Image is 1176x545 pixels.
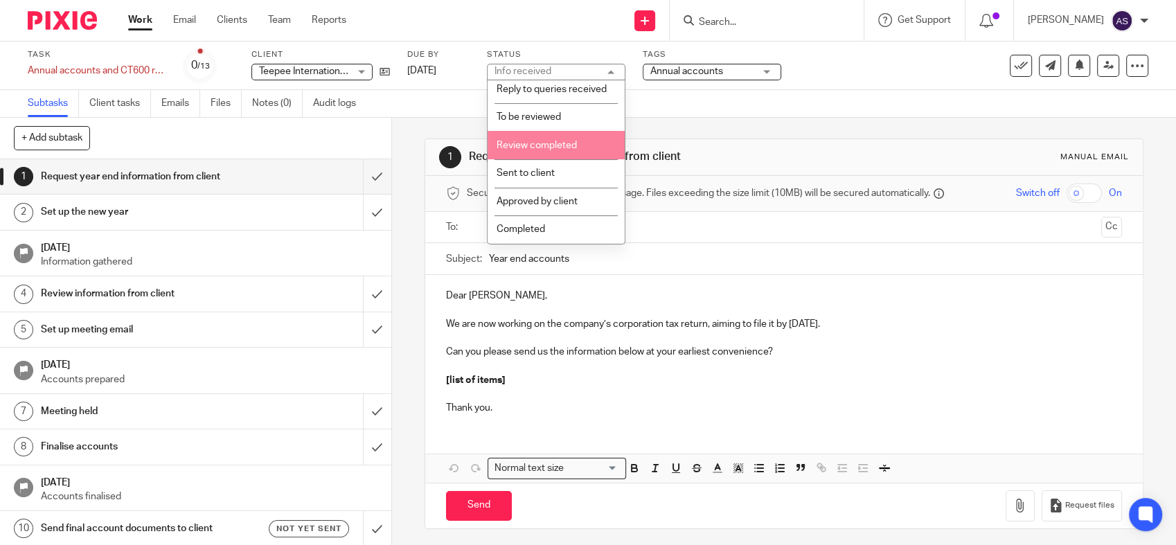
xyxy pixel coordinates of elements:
span: To be reviewed [497,112,561,122]
h1: [DATE] [41,238,377,255]
a: Email [173,13,196,27]
h1: Meeting held [41,401,247,422]
h1: Finalise accounts [41,436,247,457]
span: Normal text size [491,461,567,476]
span: Annual accounts [650,66,723,76]
label: To: [446,220,461,234]
h1: [DATE] [41,472,377,490]
a: Notes (0) [252,90,303,117]
div: 4 [14,285,33,304]
span: Get Support [898,15,951,25]
h1: Request year end information from client [41,166,247,187]
div: Info received [495,66,551,76]
input: Search for option [568,461,618,476]
p: Accounts finalised [41,490,377,503]
span: Completed [497,224,545,234]
p: Accounts prepared [41,373,377,386]
div: 5 [14,320,33,339]
div: 2 [14,203,33,222]
a: Emails [161,90,200,117]
span: Not yet sent [276,523,341,535]
a: Audit logs [313,90,366,117]
h1: Request year end information from client [469,150,814,164]
span: On [1109,186,1122,200]
label: Tags [643,49,781,60]
small: /13 [197,62,210,70]
strong: [list of items] [446,375,506,385]
div: 0 [191,57,210,73]
div: Manual email [1060,152,1129,163]
button: + Add subtask [14,126,90,150]
span: Request files [1065,500,1114,511]
p: We are now working on the company’s corporation tax return, aiming to file it by [DATE]. [446,317,1122,331]
button: Cc [1101,217,1122,238]
span: Approved by client [497,197,578,206]
input: Send [446,491,512,521]
h1: [DATE] [41,355,377,372]
span: Reply to queries received [497,84,607,94]
a: Work [128,13,152,27]
h1: Review information from client [41,283,247,304]
p: Dear [PERSON_NAME], [446,289,1122,303]
div: 8 [14,437,33,456]
input: Search [697,17,822,29]
p: Information gathered [41,255,377,269]
div: Annual accounts and CT600 return - 2025 [28,64,166,78]
label: Task [28,49,166,60]
span: [DATE] [407,66,436,75]
div: 1 [439,146,461,168]
button: Request files [1042,490,1122,521]
img: Pixie [28,11,97,30]
div: 1 [14,167,33,186]
h1: Set up the new year [41,202,247,222]
span: Secure the attachments in this message. Files exceeding the size limit (10MB) will be secured aut... [467,186,930,200]
a: Team [268,13,291,27]
label: Client [251,49,390,60]
span: Teepee International Limited [259,66,382,76]
h1: Set up meeting email [41,319,247,340]
label: Due by [407,49,470,60]
span: Sent to client [497,168,555,178]
p: Thank you. [446,401,1122,415]
div: 10 [14,519,33,538]
span: Review completed [497,141,577,150]
a: Clients [217,13,247,27]
p: [PERSON_NAME] [1028,13,1104,27]
div: 7 [14,402,33,421]
h1: Send final account documents to client [41,518,247,539]
span: Switch off [1016,186,1060,200]
div: Search for option [488,458,626,479]
label: Status [487,49,625,60]
a: Reports [312,13,346,27]
a: Files [211,90,242,117]
a: Subtasks [28,90,79,117]
label: Subject: [446,252,482,266]
img: svg%3E [1111,10,1133,32]
a: Client tasks [89,90,151,117]
p: Can you please send us the information below at your earliest convenience? [446,345,1122,359]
